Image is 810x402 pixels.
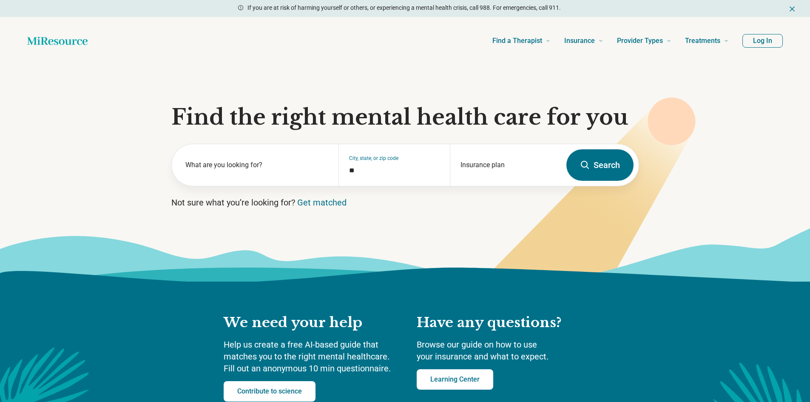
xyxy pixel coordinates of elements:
[617,35,663,47] span: Provider Types
[685,24,729,58] a: Treatments
[617,24,671,58] a: Provider Types
[788,3,796,14] button: Dismiss
[417,339,587,362] p: Browse our guide on how to use your insurance and what to expect.
[224,339,400,374] p: Help us create a free AI-based guide that matches you to the right mental healthcare. Fill out an...
[564,35,595,47] span: Insurance
[417,314,587,332] h2: Have any questions?
[742,34,783,48] button: Log In
[247,3,561,12] p: If you are at risk of harming yourself or others, or experiencing a mental health crisis, call 98...
[564,24,603,58] a: Insurance
[171,197,639,208] p: Not sure what you’re looking for?
[417,369,493,390] a: Learning Center
[224,314,400,332] h2: We need your help
[492,24,551,58] a: Find a Therapist
[685,35,720,47] span: Treatments
[224,381,315,402] a: Contribute to science
[27,32,88,49] a: Home page
[171,105,639,130] h1: Find the right mental health care for you
[492,35,542,47] span: Find a Therapist
[566,149,634,181] button: Search
[297,197,347,208] a: Get matched
[185,160,329,170] label: What are you looking for?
